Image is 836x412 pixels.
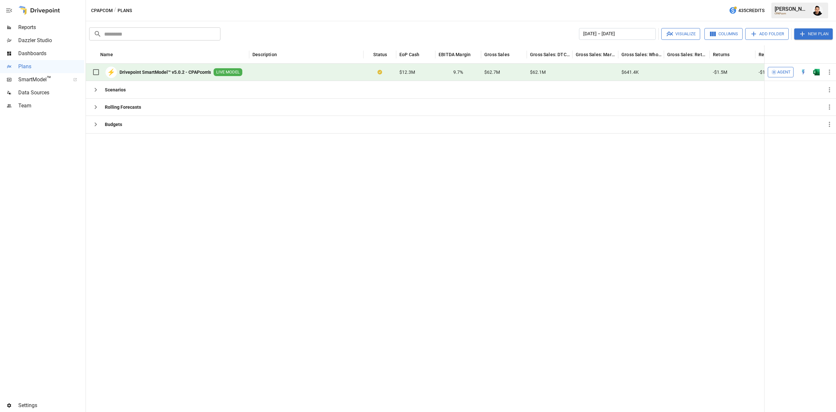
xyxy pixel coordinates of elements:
[621,69,639,75] span: $641.4K
[484,52,509,57] div: Gross Sales
[813,69,820,75] div: Open in Excel
[120,69,211,75] b: Drivepoint SmartModel™ v5.0.2 - CPAPcom's
[47,75,51,83] span: ™
[768,67,794,77] button: Agent
[775,12,809,15] div: CPAPcom
[453,69,463,75] span: 9.7%
[18,402,84,409] span: Settings
[813,69,820,75] img: excel-icon.76473adf.svg
[18,102,84,110] span: Team
[745,28,789,40] button: Add Folder
[775,6,809,12] div: [PERSON_NAME]
[713,52,730,57] div: Returns
[812,5,823,16] img: Francisco Sanchez
[18,63,84,71] span: Plans
[713,69,727,75] span: -$1.5M
[661,28,700,40] button: Visualize
[530,52,570,57] div: Gross Sales: DTC Online
[399,52,419,57] div: EoP Cash
[373,52,387,57] div: Status
[18,76,66,84] span: SmartModel
[378,69,382,75] div: Your plan has changes in Excel that are not reflected in the Drivepoint Data Warehouse, select "S...
[105,67,117,78] div: ⚡
[100,52,113,57] div: Name
[18,89,84,97] span: Data Sources
[18,24,84,31] span: Reports
[484,69,500,75] span: $62.7M
[621,52,662,57] div: Gross Sales: Wholesale
[105,87,126,93] b: Scenarios
[530,69,546,75] span: $62.1M
[579,28,656,40] button: [DATE] – [DATE]
[667,52,707,57] div: Gross Sales: Retail
[777,69,791,76] span: Agent
[800,69,807,75] div: Open in Quick Edit
[794,28,833,40] button: New Plan
[252,52,277,57] div: Description
[439,52,471,57] div: EBITDA Margin
[18,37,84,44] span: Dazzler Studio
[800,69,807,75] img: quick-edit-flash.b8aec18c.svg
[738,7,764,15] span: 435 Credits
[704,28,743,40] button: Columns
[759,69,773,75] span: -$1.5M
[726,5,767,17] button: 435Credits
[759,52,799,57] div: Returns: DTC Online
[576,52,616,57] div: Gross Sales: Marketplace
[114,7,116,15] div: /
[18,50,84,57] span: Dashboards
[399,69,415,75] span: $12.3M
[105,104,141,110] b: Rolling Forecasts
[214,69,242,75] span: LIVE MODEL
[105,121,122,128] b: Budgets
[91,7,113,15] button: CPAPcom
[809,1,827,20] button: Francisco Sanchez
